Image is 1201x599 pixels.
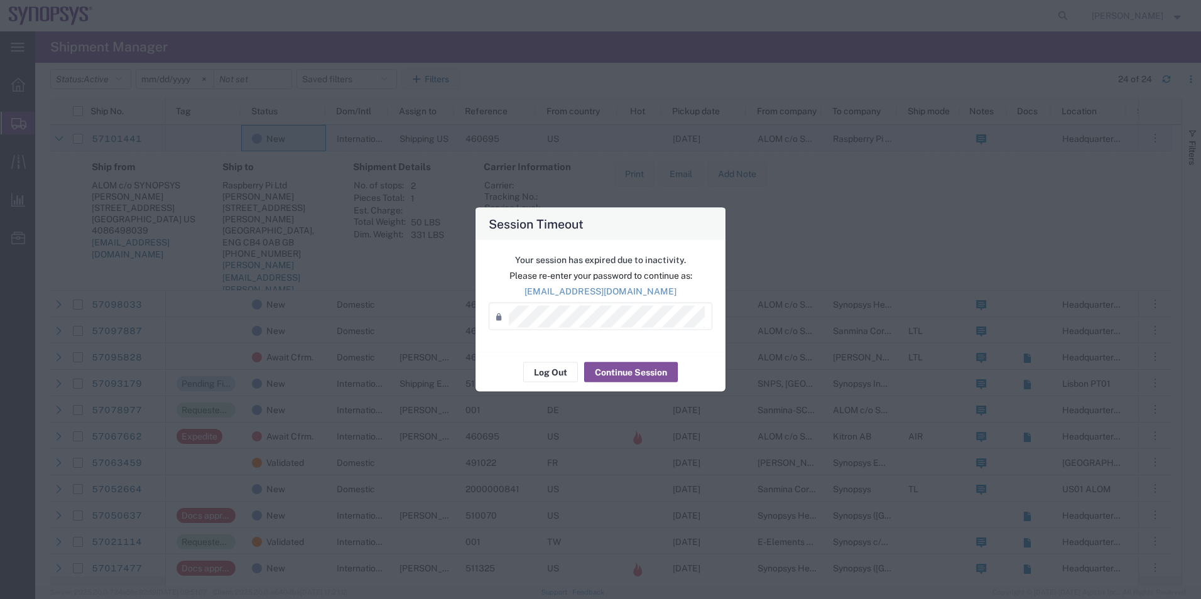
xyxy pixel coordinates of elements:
button: Log Out [523,362,578,382]
button: Continue Session [584,362,678,382]
p: [EMAIL_ADDRESS][DOMAIN_NAME] [489,285,712,298]
p: Your session has expired due to inactivity. [489,254,712,267]
h4: Session Timeout [489,215,584,233]
p: Please re-enter your password to continue as: [489,269,712,283]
